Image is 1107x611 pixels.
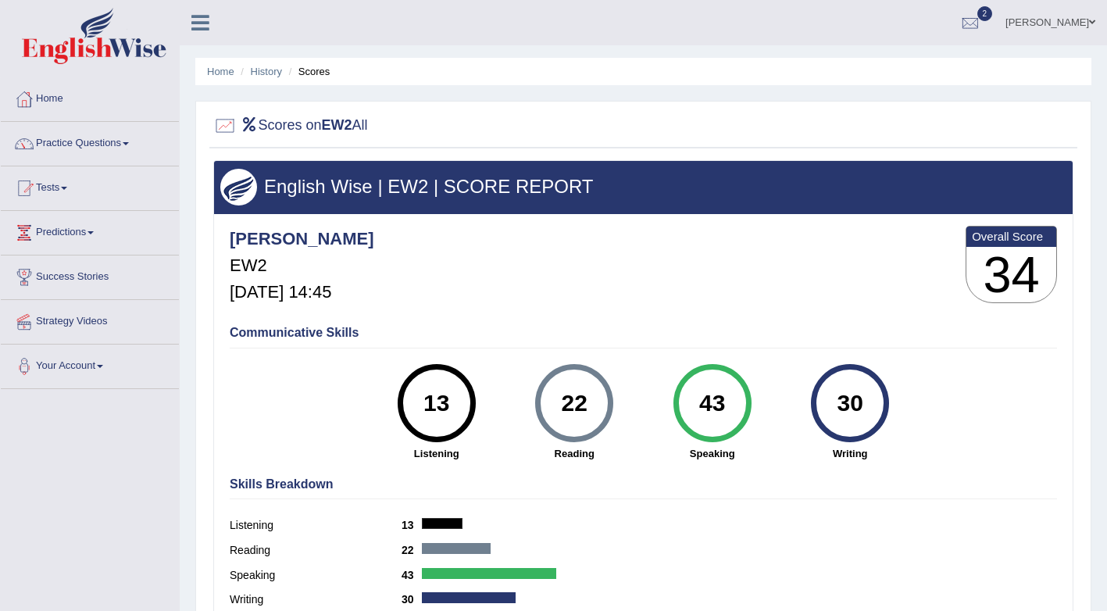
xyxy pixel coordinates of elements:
li: Scores [285,64,330,79]
label: Listening [230,517,402,534]
label: Reading [230,542,402,559]
b: 22 [402,544,422,556]
div: 43 [684,370,741,436]
h4: Skills Breakdown [230,477,1057,491]
div: 30 [822,370,879,436]
h5: EW2 [230,256,374,275]
strong: Listening [376,446,498,461]
h3: 34 [966,247,1056,303]
a: Strategy Videos [1,300,179,339]
strong: Speaking [652,446,774,461]
strong: Writing [789,446,912,461]
a: Tests [1,166,179,205]
b: 13 [402,519,422,531]
img: wings.png [220,169,257,205]
strong: Reading [513,446,636,461]
a: History [251,66,282,77]
a: Predictions [1,211,179,250]
span: 2 [977,6,993,21]
b: EW2 [322,117,352,133]
b: 30 [402,593,422,606]
a: Home [207,66,234,77]
label: Speaking [230,567,402,584]
b: 43 [402,569,422,581]
div: 22 [546,370,603,436]
label: Writing [230,591,402,608]
a: Your Account [1,345,179,384]
h3: English Wise | EW2 | SCORE REPORT [220,177,1066,197]
h2: Scores on All [213,114,368,138]
h4: [PERSON_NAME] [230,230,374,248]
h5: [DATE] 14:45 [230,283,374,302]
a: Success Stories [1,255,179,295]
div: 13 [408,370,465,436]
a: Home [1,77,179,116]
b: Overall Score [972,230,1051,243]
h4: Communicative Skills [230,326,1057,340]
a: Practice Questions [1,122,179,161]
